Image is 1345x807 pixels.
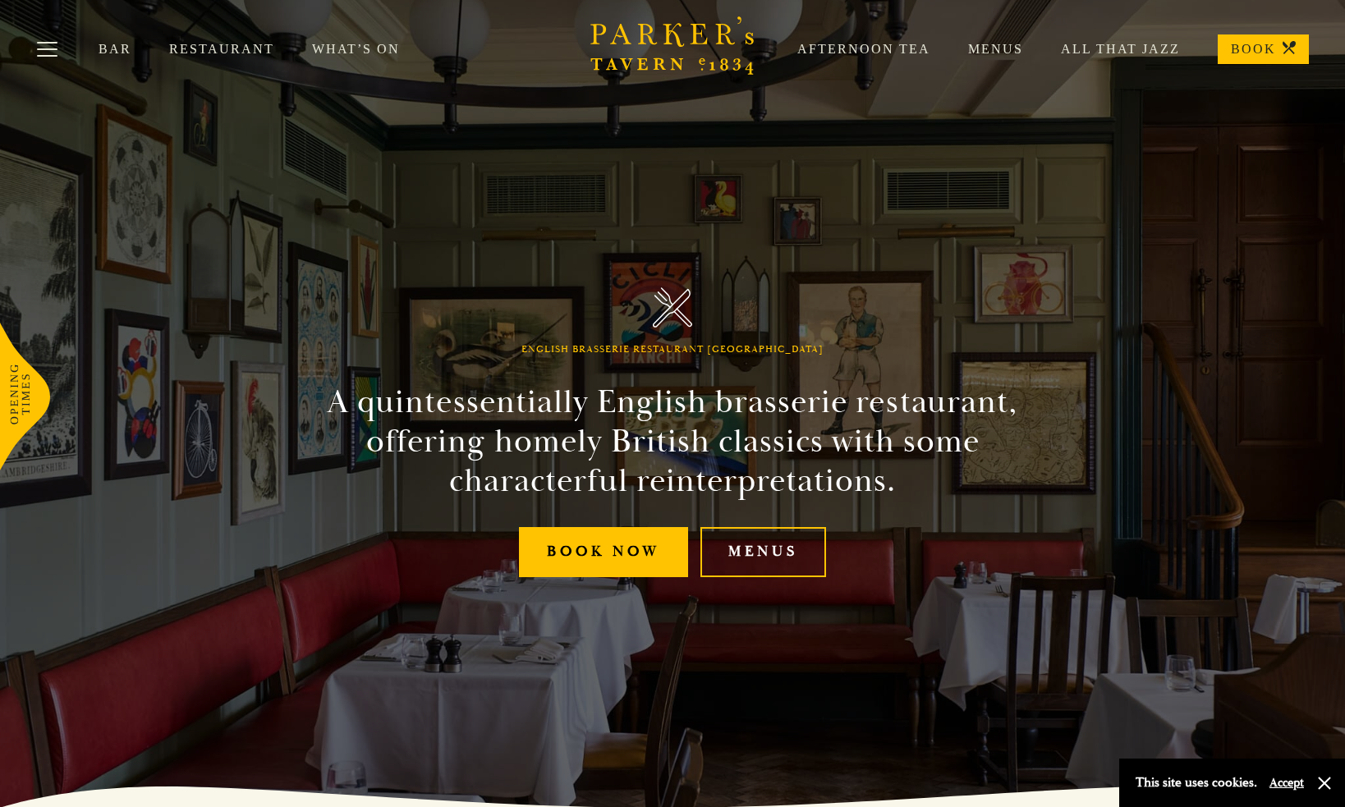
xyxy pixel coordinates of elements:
h2: A quintessentially English brasserie restaurant, offering homely British classics with some chara... [298,383,1047,501]
img: Parker's Tavern Brasserie Cambridge [653,287,693,328]
h1: English Brasserie Restaurant [GEOGRAPHIC_DATA] [521,344,824,355]
a: Menus [700,527,826,577]
a: Book Now [519,527,688,577]
button: Accept [1269,775,1304,791]
p: This site uses cookies. [1136,771,1257,795]
button: Close and accept [1316,775,1333,791]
